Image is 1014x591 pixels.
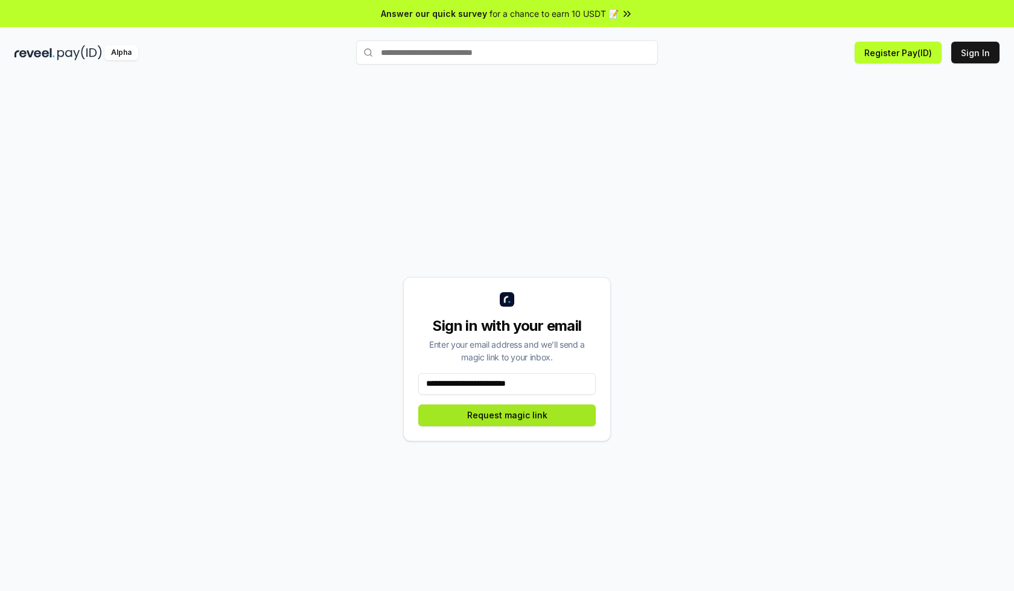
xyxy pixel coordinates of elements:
div: Sign in with your email [418,316,596,336]
button: Request magic link [418,404,596,426]
div: Alpha [104,45,138,60]
span: for a chance to earn 10 USDT 📝 [489,7,619,20]
button: Register Pay(ID) [855,42,942,63]
img: logo_small [500,292,514,307]
span: Answer our quick survey [381,7,487,20]
img: pay_id [57,45,102,60]
button: Sign In [951,42,1000,63]
div: Enter your email address and we’ll send a magic link to your inbox. [418,338,596,363]
img: reveel_dark [14,45,55,60]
